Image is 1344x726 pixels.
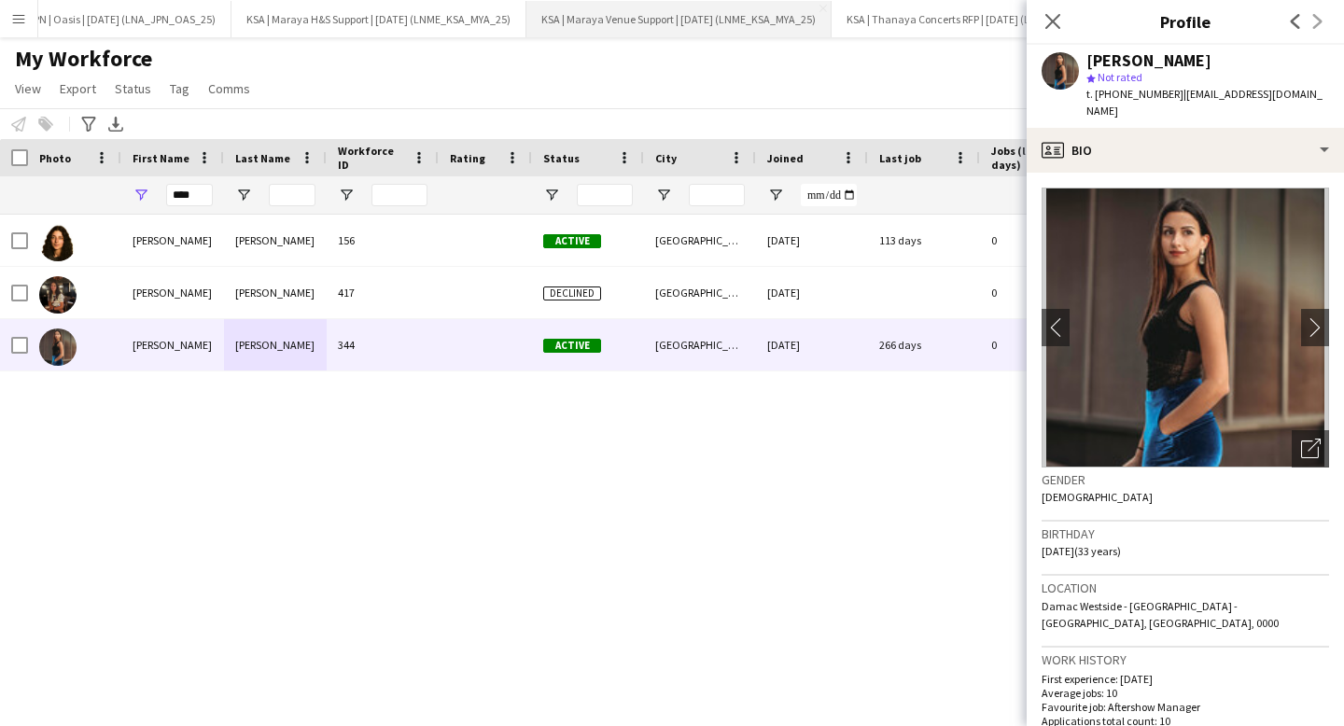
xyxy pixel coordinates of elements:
span: Last job [879,151,921,165]
div: [PERSON_NAME] [121,319,224,370]
span: Status [543,151,580,165]
span: Active [543,234,601,248]
img: Elsa Al-Khoury [39,224,77,261]
span: Export [60,80,96,97]
p: Favourite job: Aftershow Manager [1042,700,1329,714]
p: First experience: [DATE] [1042,672,1329,686]
button: KSA | Thanaya Concerts RFP | [DATE] (LNME_KSA_TCR_25) [832,1,1136,37]
a: Status [107,77,159,101]
button: KSA | Maraya Venue Support | [DATE] (LNME_KSA_MYA_25) [526,1,832,37]
h3: Work history [1042,651,1329,668]
div: 0 [980,319,1101,370]
span: Damac Westside - [GEOGRAPHIC_DATA] - [GEOGRAPHIC_DATA], [GEOGRAPHIC_DATA], 0000 [1042,599,1279,630]
span: Comms [208,80,250,97]
h3: Birthday [1042,525,1329,542]
img: Elsa Al-Khoury [39,276,77,314]
div: 266 days [868,319,980,370]
div: 0 [980,267,1101,318]
span: My Workforce [15,45,152,73]
span: Status [115,80,151,97]
h3: Gender [1042,471,1329,488]
button: Open Filter Menu [235,187,252,203]
app-action-btn: Export XLSX [105,113,127,135]
div: [GEOGRAPHIC_DATA] [644,319,756,370]
div: [PERSON_NAME] [224,215,327,266]
div: [PERSON_NAME] [224,267,327,318]
img: Elsa Antoun [39,328,77,366]
span: Not rated [1098,70,1142,84]
span: Last Name [235,151,290,165]
a: Tag [162,77,197,101]
span: City [655,151,677,165]
span: Active [543,339,601,353]
h3: Location [1042,579,1329,596]
div: 113 days [868,215,980,266]
span: | [EMAIL_ADDRESS][DOMAIN_NAME] [1086,87,1323,118]
p: Average jobs: 10 [1042,686,1329,700]
div: [PERSON_NAME] [224,319,327,370]
button: Open Filter Menu [338,187,355,203]
div: [PERSON_NAME] [121,215,224,266]
button: KSA | Maraya H&S Support | [DATE] (LNME_KSA_MYA_25) [231,1,526,37]
div: 0 [980,215,1101,266]
span: Photo [39,151,71,165]
input: First Name Filter Input [166,184,213,206]
div: 417 [327,267,439,318]
button: Open Filter Menu [655,187,672,203]
div: Bio [1027,128,1344,173]
div: [GEOGRAPHIC_DATA] [644,215,756,266]
div: [DATE] [756,319,868,370]
input: Status Filter Input [577,184,633,206]
input: Workforce ID Filter Input [371,184,427,206]
span: View [15,80,41,97]
span: [DATE] (33 years) [1042,544,1121,558]
div: Open photos pop-in [1292,430,1329,468]
button: JPN | Oasis | [DATE] (LNA_JPN_OAS_25) [13,1,231,37]
div: [PERSON_NAME] [1086,52,1211,69]
div: [DATE] [756,267,868,318]
span: Jobs (last 90 days) [991,144,1068,172]
img: Crew avatar or photo [1042,188,1329,468]
input: Joined Filter Input [801,184,857,206]
input: Last Name Filter Input [269,184,315,206]
div: [PERSON_NAME] [121,267,224,318]
a: Export [52,77,104,101]
span: First Name [133,151,189,165]
a: View [7,77,49,101]
app-action-btn: Advanced filters [77,113,100,135]
a: Comms [201,77,258,101]
span: Joined [767,151,804,165]
input: City Filter Input [689,184,745,206]
button: Open Filter Menu [543,187,560,203]
button: Open Filter Menu [133,187,149,203]
span: Rating [450,151,485,165]
button: Open Filter Menu [767,187,784,203]
div: 156 [327,215,439,266]
span: Workforce ID [338,144,405,172]
h3: Profile [1027,9,1344,34]
div: [GEOGRAPHIC_DATA] [644,267,756,318]
div: [DATE] [756,215,868,266]
span: [DEMOGRAPHIC_DATA] [1042,490,1153,504]
span: Declined [543,286,601,300]
div: 344 [327,319,439,370]
span: Tag [170,80,189,97]
span: t. [PHONE_NUMBER] [1086,87,1183,101]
